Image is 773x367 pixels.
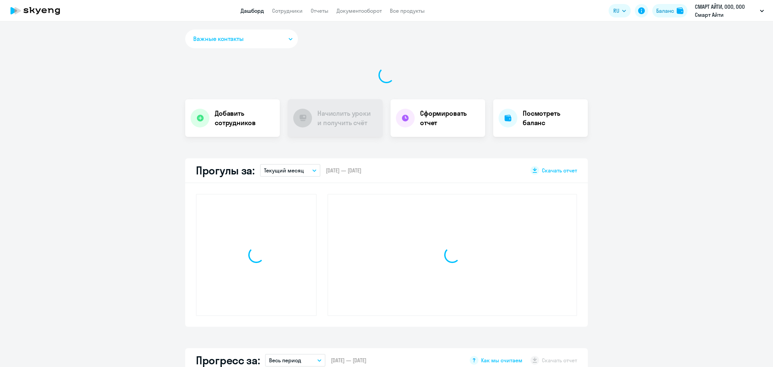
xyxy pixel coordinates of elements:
a: Отчеты [311,7,328,14]
h4: Добавить сотрудников [215,109,274,127]
button: Текущий месяц [260,164,320,177]
button: Важные контакты [185,30,298,48]
img: balance [677,7,683,14]
a: Документооборот [337,7,382,14]
h2: Прогулы за: [196,164,255,177]
div: Баланс [656,7,674,15]
a: Дашборд [241,7,264,14]
h4: Посмотреть баланс [523,109,582,127]
a: Сотрудники [272,7,303,14]
button: Балансbalance [652,4,687,17]
span: Важные контакты [193,35,244,43]
p: СМАРТ АЙТИ, ООО, ООО Смарт Айти [695,3,757,19]
span: [DATE] — [DATE] [326,167,361,174]
h4: Начислить уроки и получить счёт [317,109,376,127]
h2: Прогресс за: [196,354,260,367]
button: Весь период [265,354,325,367]
span: Скачать отчет [542,167,577,174]
p: Весь период [269,356,301,364]
p: Текущий месяц [264,166,304,174]
span: RU [613,7,619,15]
a: Все продукты [390,7,425,14]
button: RU [609,4,631,17]
span: [DATE] — [DATE] [331,357,366,364]
button: СМАРТ АЙТИ, ООО, ООО Смарт Айти [691,3,767,19]
h4: Сформировать отчет [420,109,480,127]
span: Как мы считаем [481,357,522,364]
